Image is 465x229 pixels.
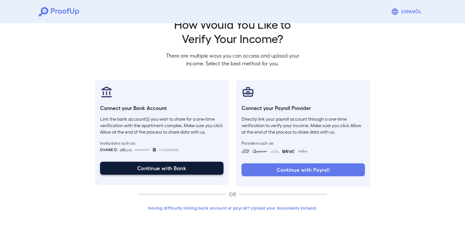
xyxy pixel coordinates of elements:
img: payrollProvider.svg [242,85,254,98]
img: workday.svg [270,149,280,153]
h6: Connect your Bank Account [100,104,223,112]
img: bankAccount.svg [100,85,113,98]
button: Continue with Bank [100,162,223,175]
span: Institutions such as: [100,140,223,146]
button: Having difficulty linking bank account or payroll? Upload your documents instead. [138,202,327,214]
p: There are multiple ways you can access and upload your income. Select the best method for you. [161,52,304,67]
h6: Connect your Payroll Provider [242,104,365,112]
img: wellsfargo.svg [153,148,156,151]
img: adp.svg [242,149,250,153]
img: paycom.svg [252,149,268,153]
img: bankOfAmerica.svg [135,148,150,151]
button: Espanõl [388,5,426,18]
img: trinet.svg [282,149,295,153]
span: Providers such as: [242,140,365,146]
h2: How Would You Like to Verify Your Income? [161,17,304,45]
button: Continue with Payroll [242,163,365,176]
span: +11,000 More [159,147,179,152]
p: OR [226,191,239,198]
img: paycon.svg [298,149,308,153]
img: citibank.svg [120,148,132,151]
p: Link the bank account(s) you wish to share for a one-time verification with the apartment complex... [100,116,223,135]
img: chase.svg [100,148,117,151]
p: Directly link your payroll account through a one-time verification to verify your income. Make su... [242,116,365,135]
